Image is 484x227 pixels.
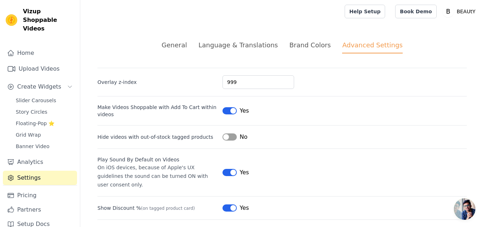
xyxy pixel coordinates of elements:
a: Upload Videos [3,62,77,76]
text: B [446,8,450,15]
button: Yes [222,204,249,212]
a: Slider Carousels [11,95,77,105]
span: Grid Wrap [16,131,41,138]
span: (on tagged product card) [141,206,195,211]
a: Home [3,46,77,60]
span: Story Circles [16,108,47,115]
div: Language & Translations [198,40,278,50]
a: Story Circles [11,107,77,117]
a: Pricing [3,188,77,203]
p: BEAUtY [454,5,478,18]
a: Analytics [3,155,77,169]
button: Create Widgets [3,80,77,94]
a: Settings [3,171,77,185]
a: Partners [3,203,77,217]
span: Yes [240,204,249,212]
a: Floating-Pop ⭐ [11,118,77,128]
span: Slider Carousels [16,97,56,104]
span: Vizup Shoppable Videos [23,7,74,33]
a: Grid Wrap [11,130,77,140]
button: Yes [222,168,249,177]
button: Yes [222,107,249,115]
div: Brand Colors [289,40,331,50]
a: Book Demo [395,5,436,18]
span: Create Widgets [17,82,61,91]
div: Play Sound By Default on Videos [97,156,217,163]
button: No [222,133,248,141]
div: Open chat [454,198,475,220]
span: No [240,133,248,141]
label: Overlay z-index [97,79,217,86]
span: Banner Video [16,143,49,150]
span: Yes [240,107,249,115]
label: Show Discount % [97,204,217,212]
span: Floating-Pop ⭐ [16,120,54,127]
label: Make Videos Shoppable with Add To Cart within videos [97,104,217,118]
a: Help Setup [345,5,385,18]
span: On iOS devices, because of Apple's UX guidelines the sound can be turned ON with user consent only. [97,165,208,188]
div: Advanced Settings [342,40,402,53]
div: General [162,40,187,50]
a: Banner Video [11,141,77,151]
button: B BEAUtY [442,5,478,18]
span: Yes [240,168,249,177]
img: Vizup [6,14,17,26]
label: Hide videos with out-of-stock tagged products [97,133,217,141]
